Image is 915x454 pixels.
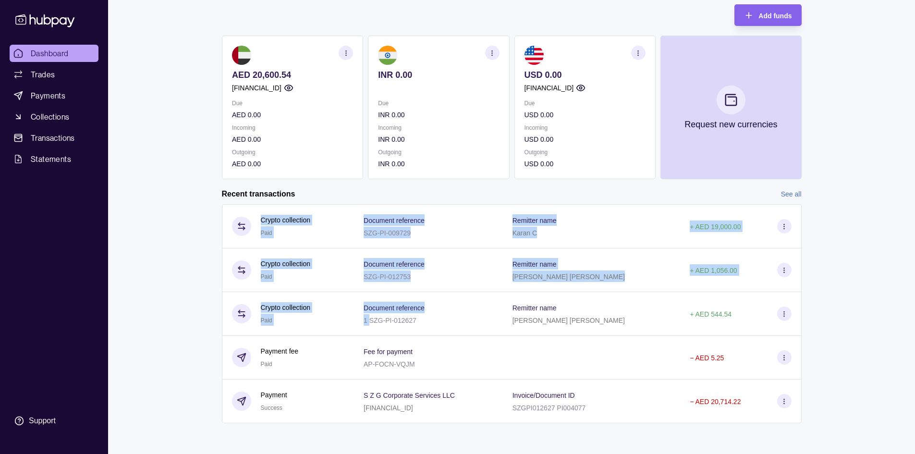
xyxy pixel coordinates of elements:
a: Trades [10,66,98,83]
span: Transactions [31,132,75,144]
span: Paid [261,317,272,324]
h2: Recent transactions [222,189,295,199]
p: Outgoing [232,147,353,158]
p: INR 0.00 [378,159,499,169]
span: Trades [31,69,55,80]
a: Dashboard [10,45,98,62]
p: SZG-PI-009729 [364,229,411,237]
p: Due [378,98,499,109]
p: [FINANCIAL_ID] [524,83,573,93]
p: INR 0.00 [378,134,499,145]
span: Payments [31,90,65,101]
p: S Z G Corporate Services LLC [364,392,455,399]
a: Collections [10,108,98,125]
p: Crypto collection [261,258,311,269]
a: Payments [10,87,98,104]
p: INR 0.00 [378,110,499,120]
p: Crypto collection [261,302,311,313]
span: Success [261,405,282,411]
a: Transactions [10,129,98,147]
p: Document reference [364,260,425,268]
span: Dashboard [31,48,69,59]
p: Incoming [378,123,499,133]
span: Paid [261,361,272,368]
span: Add funds [758,12,792,20]
p: Payment [261,390,287,400]
p: Invoice/Document ID [512,392,575,399]
p: AED 0.00 [232,159,353,169]
p: Outgoing [524,147,645,158]
p: USD 0.00 [524,110,645,120]
p: USD 0.00 [524,70,645,80]
span: Statements [31,153,71,165]
span: Paid [261,273,272,280]
p: [PERSON_NAME] [PERSON_NAME] [512,273,625,281]
p: Due [232,98,353,109]
p: SZGPI012627 PI004077 [512,404,586,412]
p: SZG-PI-012753 [364,273,411,281]
p: USD 0.00 [524,159,645,169]
a: Support [10,411,98,431]
p: AED 0.00 [232,134,353,145]
p: Karan C [512,229,537,237]
p: − AED 5.25 [690,354,724,362]
button: Request new currencies [660,36,801,179]
img: in [378,46,397,65]
button: Add funds [734,4,801,26]
img: ae [232,46,251,65]
p: [FINANCIAL_ID] [232,83,281,93]
p: AED 0.00 [232,110,353,120]
p: [FINANCIAL_ID] [364,404,413,412]
p: − AED 20,714.22 [690,398,741,405]
img: us [524,46,543,65]
div: Support [29,416,56,426]
p: Remitter name [512,304,557,312]
span: Paid [261,230,272,236]
p: Fee for payment [364,348,413,356]
p: AP-FOCN-VQJM [364,360,415,368]
p: + AED 1,056.00 [690,267,737,274]
p: + AED 544.54 [690,310,732,318]
p: Incoming [524,123,645,133]
p: Outgoing [378,147,499,158]
p: Document reference [364,304,425,312]
p: Incoming [232,123,353,133]
p: Request new currencies [684,119,777,130]
p: Payment fee [261,346,299,356]
a: See all [781,189,802,199]
a: Statements [10,150,98,168]
span: Collections [31,111,69,123]
p: USD 0.00 [524,134,645,145]
p: AED 20,600.54 [232,70,353,80]
p: Due [524,98,645,109]
p: Document reference [364,217,425,224]
p: Remitter name [512,260,557,268]
p: Remitter name [512,217,557,224]
p: + AED 19,000.00 [690,223,741,231]
p: 1 SZG-PI-012627 [364,317,416,324]
p: INR 0.00 [378,70,499,80]
p: [PERSON_NAME] [PERSON_NAME] [512,317,625,324]
p: Crypto collection [261,215,311,225]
